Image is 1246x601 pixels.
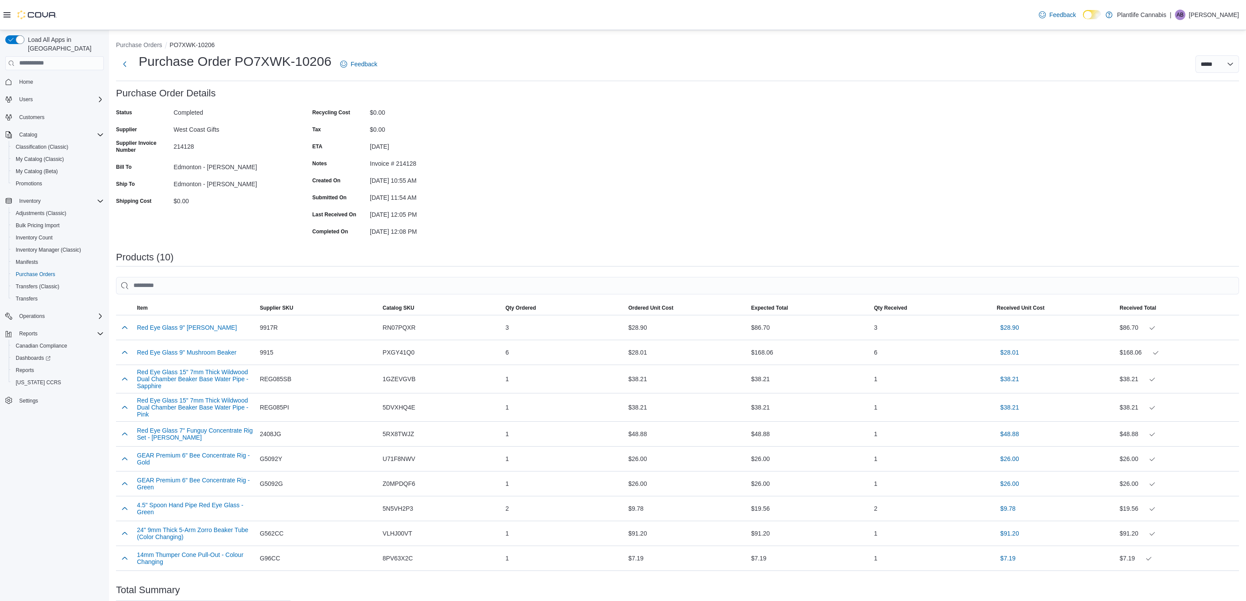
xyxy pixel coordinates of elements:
[16,328,41,339] button: Reports
[137,324,237,331] button: Red Eye Glass 9" [PERSON_NAME]
[312,126,321,133] label: Tax
[9,280,107,293] button: Transfers (Classic)
[625,344,748,361] div: $28.01
[19,313,45,320] span: Operations
[137,304,148,311] span: Item
[137,551,253,565] button: 14mm Thumper Cone Pull-Out - Colour Changing
[116,252,174,263] h3: Products (10)
[9,352,107,364] a: Dashboards
[5,72,104,430] nav: Complex example
[502,500,625,517] div: 2
[24,35,104,53] span: Load All Apps in [GEOGRAPHIC_DATA]
[16,77,37,87] a: Home
[12,294,104,304] span: Transfers
[370,174,487,184] div: [DATE] 10:55 AM
[312,194,347,201] label: Submitted On
[174,123,290,133] div: West Coast Gifts
[16,130,104,140] span: Catalog
[12,377,65,388] a: [US_STATE] CCRS
[382,304,414,311] span: Catalog SKU
[116,126,137,133] label: Supplier
[12,166,104,177] span: My Catalog (Beta)
[139,53,331,70] h1: Purchase Order PO7XWK-10206
[870,475,993,492] div: 1
[260,322,278,333] span: 9917R
[16,168,58,175] span: My Catalog (Beta)
[1000,554,1016,563] span: $7.19
[9,364,107,376] button: Reports
[997,344,1023,361] button: $28.01
[382,429,414,439] span: 5RX8TWJZ
[312,143,322,150] label: ETA
[16,130,41,140] button: Catalog
[625,301,748,315] button: Ordered Unit Cost
[12,353,54,363] a: Dashboards
[1000,323,1019,332] span: $28.90
[12,365,38,376] a: Reports
[625,500,748,517] div: $9.78
[16,295,38,302] span: Transfers
[1049,10,1076,19] span: Feedback
[870,344,993,361] div: 6
[260,429,281,439] span: 2408JG
[116,198,151,205] label: Shipping Cost
[993,301,1116,315] button: Received Unit Cost
[260,304,294,311] span: Supplier SKU
[870,525,993,542] div: 1
[312,109,350,116] label: Recycling Cost
[12,269,59,280] a: Purchase Orders
[19,330,38,337] span: Reports
[502,525,625,542] div: 1
[260,454,282,464] span: G5092Y
[9,178,107,190] button: Promotions
[1120,322,1236,333] div: $86.70
[870,319,993,336] div: 3
[1120,304,1156,311] span: Received Total
[625,525,748,542] div: $91.20
[379,301,502,315] button: Catalog SKU
[9,153,107,165] button: My Catalog (Classic)
[870,425,993,443] div: 1
[116,585,180,595] h3: Total Summary
[116,41,162,48] button: Purchase Orders
[997,319,1023,336] button: $28.90
[16,283,59,290] span: Transfers (Classic)
[748,550,870,567] div: $7.19
[1189,10,1239,20] p: [PERSON_NAME]
[174,160,290,171] div: Edmonton - [PERSON_NAME]
[12,220,104,231] span: Bulk Pricing Import
[870,450,993,468] div: 1
[2,111,107,123] button: Customers
[12,245,85,255] a: Inventory Manager (Classic)
[19,96,33,103] span: Users
[625,399,748,416] div: $38.21
[1000,403,1019,412] span: $38.21
[9,376,107,389] button: [US_STATE] CCRS
[16,234,53,241] span: Inventory Count
[1000,430,1019,438] span: $48.88
[751,304,788,311] span: Expected Total
[9,268,107,280] button: Purchase Orders
[1120,503,1236,514] div: $19.56
[16,311,48,321] button: Operations
[19,79,33,85] span: Home
[1116,301,1239,315] button: Received Total
[12,178,46,189] a: Promotions
[628,304,673,311] span: Ordered Unit Cost
[19,114,44,121] span: Customers
[12,257,104,267] span: Manifests
[260,528,283,539] span: G562CC
[312,160,327,167] label: Notes
[370,191,487,201] div: [DATE] 11:54 AM
[12,232,56,243] a: Inventory Count
[1000,504,1016,513] span: $9.78
[1120,347,1236,358] div: $168.06
[1120,553,1236,563] div: $7.19
[382,528,412,539] span: VLHJ00VT
[9,244,107,256] button: Inventory Manager (Classic)
[16,328,104,339] span: Reports
[260,478,283,489] span: G5092G
[137,452,253,466] button: GEAR Premium 6" Bee Concentrate Rig - Gold
[16,396,41,406] a: Settings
